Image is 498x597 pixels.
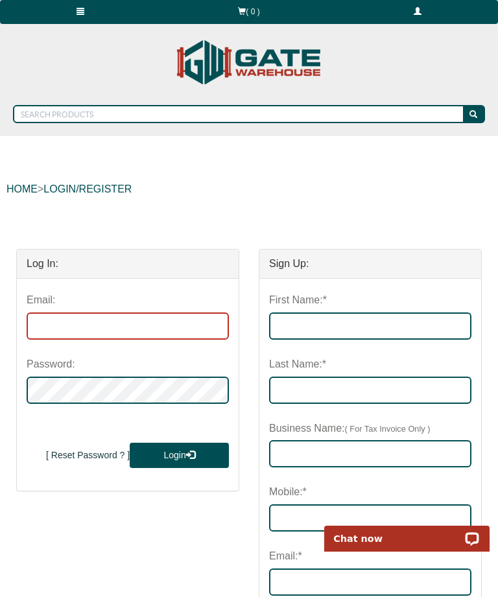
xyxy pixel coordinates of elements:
[13,105,465,123] input: SEARCH PRODUCTS
[27,353,75,377] label: Password:
[269,353,326,377] label: Last Name:*
[27,258,58,269] strong: Log In:
[345,424,431,434] span: ( For Tax Invoice Only )
[316,511,498,552] iframe: LiveChat chat widget
[27,288,55,312] label: Email:
[269,288,327,312] label: First Name:*
[269,544,302,568] label: Email:*
[27,443,126,469] button: [ Reset Password ? ]
[6,183,38,194] a: HOME
[174,32,325,92] img: Gate Warehouse
[130,443,229,469] button: Login
[269,480,307,504] label: Mobile:*
[269,258,309,269] strong: Sign Up:
[43,183,132,194] a: LOGIN/REGISTER
[269,417,431,441] label: Business Name:
[6,169,492,210] div: >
